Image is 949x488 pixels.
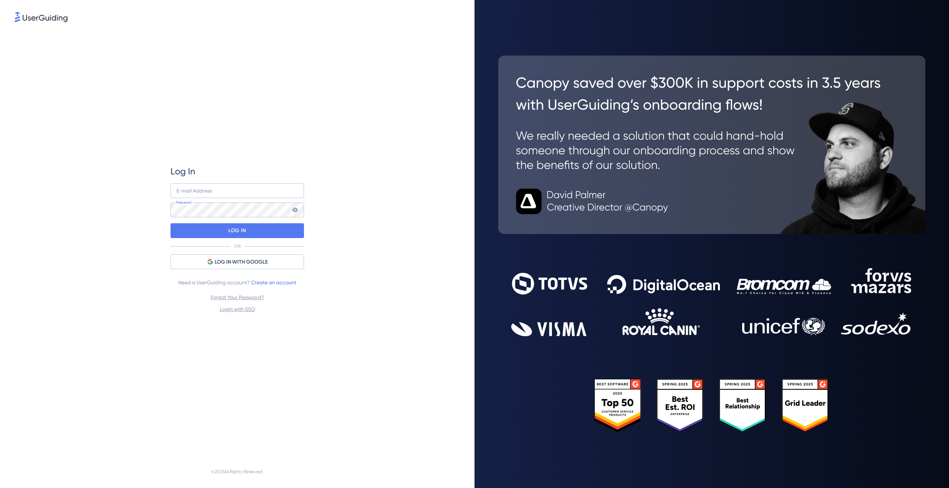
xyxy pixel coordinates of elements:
[211,467,264,476] span: © 2025 All Rights Reserved.
[178,278,296,287] span: Need a UserGuiding account?
[171,166,195,177] span: Log In
[15,12,67,22] img: 8faab4ba6bc7696a72372aa768b0286c.svg
[171,183,304,198] input: example@company.com
[234,243,241,249] p: OR
[220,306,255,312] a: Login with SSO
[215,258,268,267] span: LOG IN WITH GOOGLE
[211,294,264,300] a: Forgot Your Password?
[511,268,913,336] img: 9302ce2ac39453076f5bc0f2f2ca889b.svg
[228,225,246,237] p: LOG IN
[251,280,296,285] a: Create an account
[594,379,829,432] img: 25303e33045975176eb484905ab012ff.svg
[498,56,925,234] img: 26c0aa7c25a843aed4baddd2b5e0fa68.svg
